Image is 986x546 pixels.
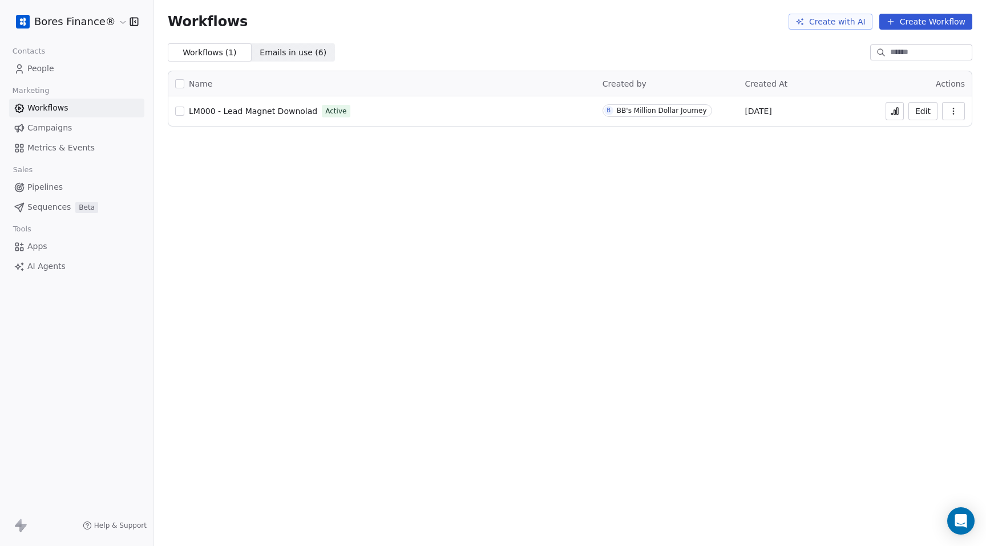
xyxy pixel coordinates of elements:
span: Sales [8,161,38,178]
div: B [607,106,611,115]
span: People [27,63,54,75]
span: Actions [936,79,965,88]
span: Sequences [27,201,71,213]
div: BB's Million Dollar Journey [617,107,707,115]
img: White%20Modern%20Minimalist%20Signatur%20(7).png [16,15,30,28]
span: Created by [603,79,646,88]
span: Workflows [27,102,68,114]
button: Edit [908,102,937,120]
button: Bores Finance® [14,12,122,31]
a: SequencesBeta [9,198,144,217]
div: Open Intercom Messenger [947,507,975,535]
span: Campaigns [27,122,72,134]
span: Apps [27,241,47,252]
span: Marketing [7,82,54,99]
span: [DATE] [745,105,771,117]
a: Apps [9,237,144,256]
a: Metrics & Events [9,138,144,157]
span: Pipelines [27,181,63,193]
span: Bores Finance® [34,14,116,29]
span: Workflows [168,14,248,30]
span: Active [325,106,346,116]
button: Create Workflow [879,14,972,30]
span: Name [189,78,212,90]
a: Help & Support [83,521,147,530]
a: Workflows [9,99,144,117]
a: AI Agents [9,257,144,276]
span: Created At [745,79,787,88]
span: Help & Support [94,521,147,530]
span: AI Agents [27,260,66,272]
a: Pipelines [9,178,144,197]
span: Metrics & Events [27,142,95,154]
span: Emails in use ( 6 ) [260,47,326,59]
span: Beta [75,202,98,213]
a: LM000 - Lead Magnet Downolad [189,105,317,117]
a: Campaigns [9,119,144,137]
a: People [9,59,144,78]
span: LM000 - Lead Magnet Downolad [189,107,317,116]
button: Create with AI [789,14,872,30]
span: Tools [8,221,36,238]
span: Contacts [7,43,50,60]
